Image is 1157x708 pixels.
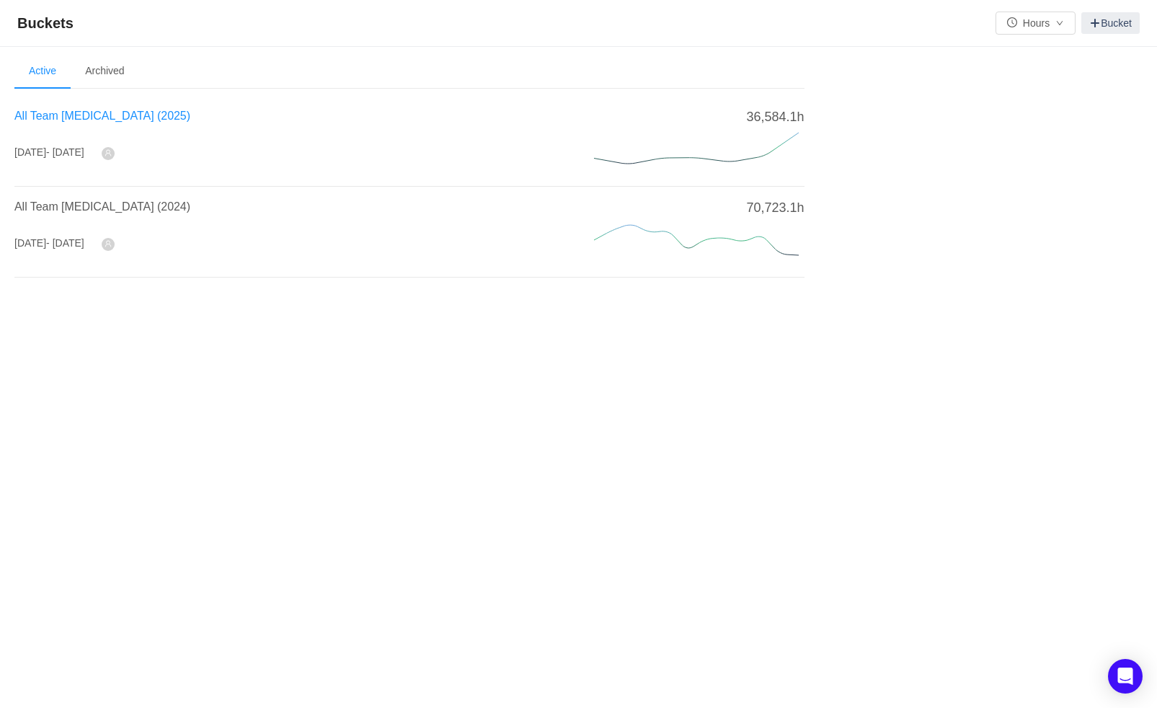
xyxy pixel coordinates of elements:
[746,107,804,127] span: 36,584.1h
[1108,659,1143,694] div: Open Intercom Messenger
[996,12,1076,35] button: icon: clock-circleHoursicon: down
[14,236,84,251] div: [DATE]
[746,198,804,218] span: 70,723.1h
[71,54,138,89] li: Archived
[46,146,84,158] span: - [DATE]
[1081,12,1140,34] a: Bucket
[46,237,84,249] span: - [DATE]
[105,240,112,247] i: icon: user
[105,149,112,156] i: icon: user
[14,54,71,89] li: Active
[14,110,190,122] a: All Team [MEDICAL_DATA] (2025)
[14,200,190,213] a: All Team [MEDICAL_DATA] (2024)
[17,12,82,35] span: Buckets
[14,145,84,160] div: [DATE]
